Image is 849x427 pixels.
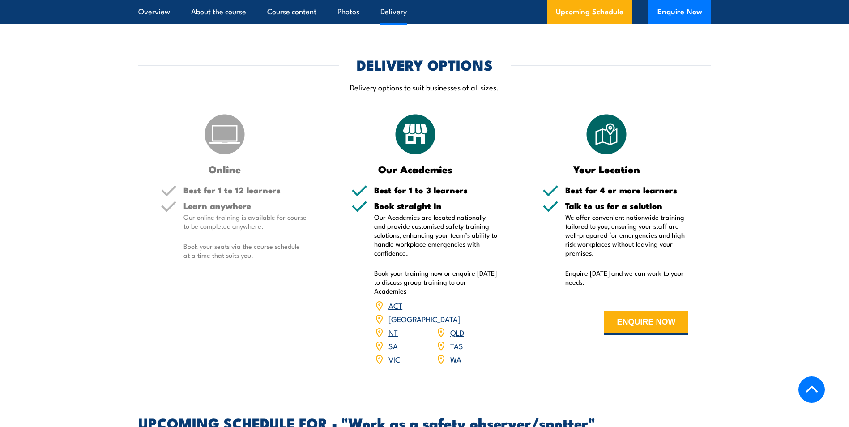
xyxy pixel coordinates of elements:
a: ACT [388,300,402,311]
h5: Best for 1 to 12 learners [183,186,307,194]
h5: Talk to us for a solution [565,201,689,210]
h3: Online [161,164,289,174]
a: VIC [388,354,400,364]
h5: Book straight in [374,201,498,210]
p: Book your training now or enquire [DATE] to discuss group training to our Academies [374,269,498,295]
h3: Your Location [542,164,671,174]
a: QLD [450,327,464,337]
h5: Learn anywhere [183,201,307,210]
p: We offer convenient nationwide training tailored to you, ensuring your staff are well-prepared fo... [565,213,689,257]
p: Our online training is available for course to be completed anywhere. [183,213,307,231]
a: WA [450,354,461,364]
p: Delivery options to suit businesses of all sizes. [138,82,711,92]
a: TAS [450,340,463,351]
h5: Best for 4 or more learners [565,186,689,194]
a: NT [388,327,398,337]
p: Our Academies are located nationally and provide customised safety training solutions, enhancing ... [374,213,498,257]
p: Book your seats via the course schedule at a time that suits you. [183,242,307,260]
h5: Best for 1 to 3 learners [374,186,498,194]
a: [GEOGRAPHIC_DATA] [388,313,461,324]
h2: DELIVERY OPTIONS [357,58,493,71]
a: SA [388,340,398,351]
p: Enquire [DATE] and we can work to your needs. [565,269,689,286]
h3: Our Academies [351,164,480,174]
button: ENQUIRE NOW [604,311,688,335]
